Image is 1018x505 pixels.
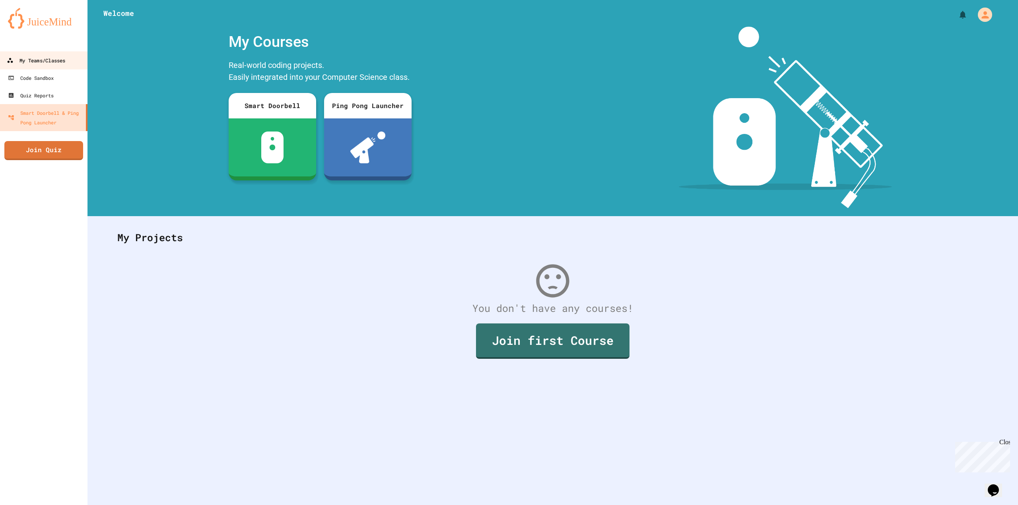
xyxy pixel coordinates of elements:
[350,132,386,163] img: ppl-with-ball.png
[969,6,994,24] div: My Account
[324,93,412,118] div: Ping Pong Launcher
[109,222,996,253] div: My Projects
[225,57,416,87] div: Real-world coding projects. Easily integrated into your Computer Science class.
[8,91,54,100] div: Quiz Reports
[8,108,83,127] div: Smart Doorbell & Ping Pong Launcher
[261,132,284,163] img: sdb-white.svg
[109,301,996,316] div: You don't have any courses!
[985,473,1010,497] iframe: chat widget
[8,73,54,83] div: Code Sandbox
[943,8,969,21] div: My Notifications
[679,27,892,208] img: banner-image-my-projects.png
[476,323,629,359] a: Join first Course
[225,27,416,57] div: My Courses
[8,8,80,29] img: logo-orange.svg
[7,56,65,66] div: My Teams/Classes
[4,141,83,160] a: Join Quiz
[229,93,316,118] div: Smart Doorbell
[952,439,1010,472] iframe: chat widget
[3,3,55,50] div: Chat with us now!Close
